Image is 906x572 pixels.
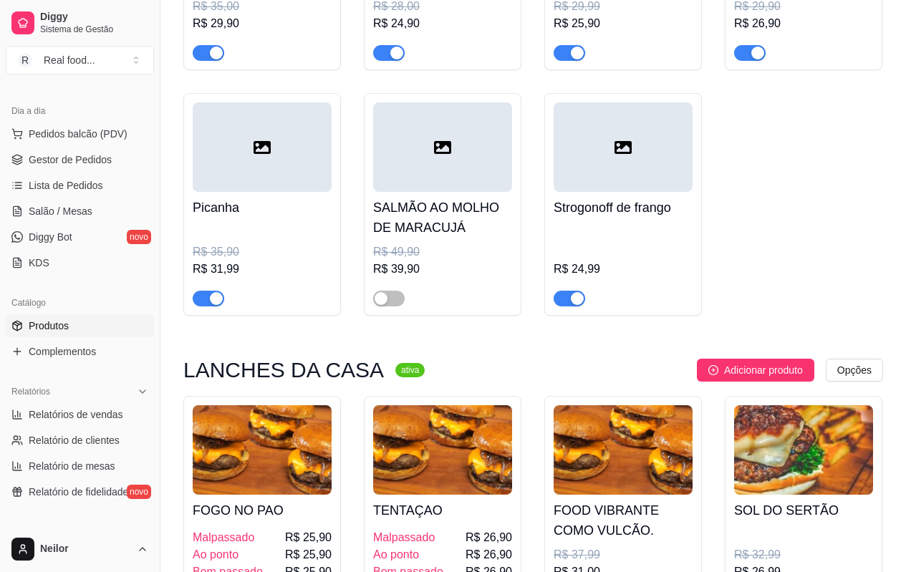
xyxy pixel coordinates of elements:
span: KDS [29,256,49,270]
span: R [18,53,32,67]
h4: SALMÃO AO MOLHO DE MARACUJÁ [373,198,512,238]
a: Relatórios de vendas [6,403,154,426]
div: R$ 24,90 [373,15,512,32]
span: Opções [837,362,872,378]
a: Relatório de fidelidadenovo [6,480,154,503]
img: product-image [554,405,693,495]
h4: FOGO NO PAO [193,500,332,520]
a: Lista de Pedidos [6,174,154,197]
div: R$ 26,90 [734,15,873,32]
a: Salão / Mesas [6,200,154,223]
span: Complementos [29,344,96,359]
a: Relatório de mesas [6,455,154,478]
div: R$ 39,90 [373,261,512,278]
div: R$ 29,90 [193,15,332,32]
a: KDS [6,251,154,274]
div: Catálogo [6,291,154,314]
div: R$ 35,90 [193,243,332,261]
span: Pedidos balcão (PDV) [29,127,127,141]
span: plus-circle [708,365,718,375]
span: Malpassado [373,529,435,546]
img: product-image [734,405,873,495]
img: product-image [193,405,332,495]
span: Relatório de clientes [29,433,120,447]
h3: LANCHES DA CASA [183,362,384,379]
div: R$ 49,90 [373,243,512,261]
span: Relatórios [11,386,50,397]
span: Lista de Pedidos [29,178,103,193]
button: Neilor [6,532,154,566]
span: Diggy [40,11,148,24]
a: Gestor de Pedidos [6,148,154,171]
span: Ao ponto [373,546,419,563]
span: Gestor de Pedidos [29,152,112,167]
span: Relatórios de vendas [29,407,123,422]
span: Relatório de fidelidade [29,485,128,499]
div: R$ 24,99 [554,261,693,278]
h4: Strogonoff de frango [554,198,693,218]
span: Adicionar produto [724,362,803,378]
span: R$ 25,90 [285,546,332,563]
div: R$ 32,99 [734,546,873,563]
button: Opções [826,359,883,382]
a: DiggySistema de Gestão [6,6,154,40]
img: product-image [373,405,512,495]
span: Salão / Mesas [29,204,92,218]
div: Gerenciar [6,520,154,543]
h4: SOL DO SERTÃO [734,500,873,520]
button: Select a team [6,46,154,74]
span: Sistema de Gestão [40,24,148,35]
span: Diggy Bot [29,230,72,244]
div: R$ 31,99 [193,261,332,278]
span: R$ 25,90 [285,529,332,546]
span: R$ 26,90 [466,529,512,546]
sup: ativa [395,363,425,377]
span: Ao ponto [193,546,238,563]
span: Produtos [29,319,69,333]
h4: Picanha [193,198,332,218]
h4: FOOD VIBRANTE COMO VULCÃO. [554,500,693,541]
h4: TENTAÇAO [373,500,512,520]
a: Diggy Botnovo [6,226,154,248]
span: R$ 26,90 [466,546,512,563]
div: R$ 25,90 [554,15,693,32]
div: Dia a dia [6,100,154,122]
a: Relatório de clientes [6,429,154,452]
button: Adicionar produto [697,359,814,382]
span: Relatório de mesas [29,459,115,473]
span: Neilor [40,543,131,556]
span: Malpassado [193,529,254,546]
a: Complementos [6,340,154,363]
div: R$ 37,99 [554,546,693,563]
div: Real food ... [44,53,95,67]
a: Produtos [6,314,154,337]
button: Pedidos balcão (PDV) [6,122,154,145]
